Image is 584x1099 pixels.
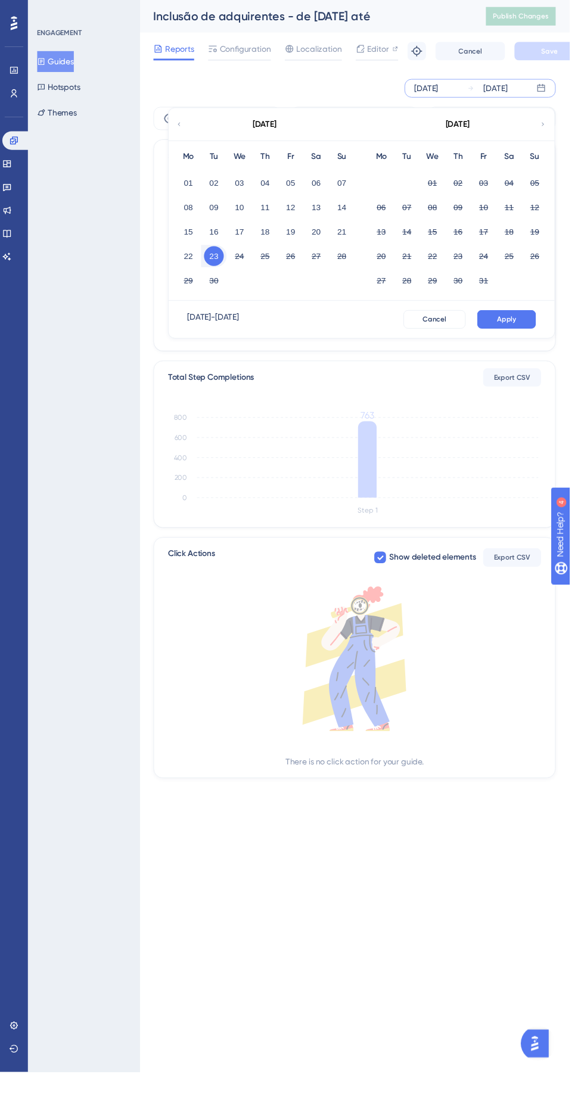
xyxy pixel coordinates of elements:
[489,318,549,337] button: Apply
[407,202,427,223] button: 07
[399,564,488,579] span: Show deleted elements
[288,252,308,273] button: 26
[314,252,334,273] button: 27
[340,252,361,273] button: 28
[470,48,495,57] span: Cancel
[457,120,482,135] div: [DATE]
[538,252,558,273] button: 26
[285,154,311,168] div: Fr
[507,382,544,392] span: Export CSV
[83,6,86,15] div: 4
[235,202,256,223] button: 10
[433,202,453,223] button: 08
[538,177,558,198] button: 05
[183,202,203,223] button: 08
[337,154,364,168] div: Su
[262,252,282,273] button: 25
[381,277,401,298] button: 27
[512,227,532,248] button: 18
[209,177,229,198] button: 02
[459,252,480,273] button: 23
[433,252,453,273] button: 22
[304,43,350,57] span: Localization
[183,227,203,248] button: 15
[183,252,203,273] button: 22
[459,227,480,248] button: 16
[157,8,468,25] div: Inclusão de adquirentes - de [DATE] até
[459,177,480,198] button: 02
[209,202,229,223] button: 09
[456,154,483,168] div: Th
[433,177,453,198] button: 01
[183,277,203,298] button: 29
[486,202,506,223] button: 10
[225,43,278,57] span: Configuration
[459,277,480,298] button: 30
[259,154,285,168] div: Th
[192,318,245,337] div: [DATE] - [DATE]
[314,177,334,198] button: 06
[180,154,206,168] div: Mo
[209,252,229,273] button: 23
[262,177,282,198] button: 04
[169,43,199,57] span: Reports
[377,43,399,57] span: Editor
[425,83,449,98] div: [DATE]
[433,323,458,332] span: Cancel
[370,420,384,431] tspan: 763
[407,227,427,248] button: 14
[381,227,401,248] button: 13
[430,154,456,168] div: We
[505,12,563,21] span: Publish Changes
[38,105,79,126] button: Themes
[340,202,361,223] button: 14
[459,202,480,223] button: 09
[235,177,256,198] button: 03
[38,52,76,74] button: Guides
[314,202,334,223] button: 13
[314,227,334,248] button: 20
[378,154,404,168] div: Mo
[407,277,427,298] button: 28
[512,252,532,273] button: 25
[538,202,558,223] button: 12
[510,323,529,332] span: Apply
[178,424,192,432] tspan: 800
[172,561,220,582] span: Click Actions
[512,177,532,198] button: 04
[512,202,532,223] button: 11
[433,277,453,298] button: 29
[293,773,434,788] div: There is no click action for your guide.
[179,445,192,453] tspan: 600
[172,380,260,394] div: Total Step Completions
[262,227,282,248] button: 18
[209,227,229,248] button: 16
[496,83,520,98] div: [DATE]
[28,3,74,17] span: Need Help?
[288,227,308,248] button: 19
[311,154,337,168] div: Sa
[38,79,82,100] button: Hotspots
[433,227,453,248] button: 15
[538,227,558,248] button: 19
[187,506,192,514] tspan: 0
[404,154,430,168] div: Tu
[178,465,192,473] tspan: 400
[507,567,544,576] span: Export CSV
[486,252,506,273] button: 24
[262,202,282,223] button: 11
[486,177,506,198] button: 03
[495,562,555,581] button: Export CSV
[486,277,506,298] button: 31
[179,486,192,494] tspan: 200
[495,377,555,396] button: Export CSV
[509,154,535,168] div: Sa
[498,7,570,26] button: Publish Changes
[235,252,256,273] button: 24
[414,318,477,337] button: Cancel
[535,154,561,168] div: Su
[232,154,259,168] div: We
[340,177,361,198] button: 07
[483,154,509,168] div: Fr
